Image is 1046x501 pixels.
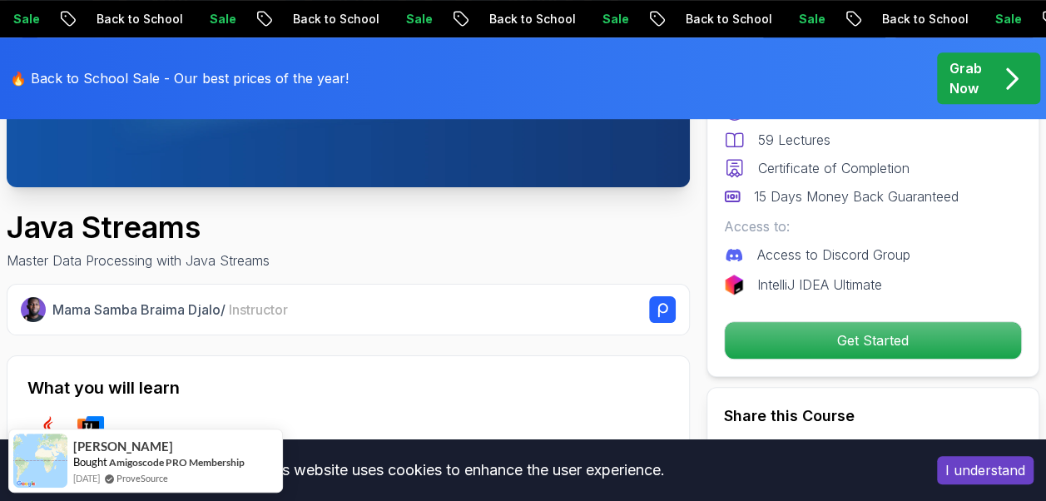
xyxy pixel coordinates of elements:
[228,301,287,318] span: Instructor
[116,471,168,485] a: ProveSource
[758,158,910,178] p: Certificate of Completion
[77,416,104,443] img: intellij logo
[73,471,100,485] span: [DATE]
[758,130,830,150] p: 59 Lectures
[949,58,982,98] p: Grab Now
[754,186,959,206] p: 15 Days Money Back Guaranteed
[279,11,392,27] p: Back to School
[785,11,838,27] p: Sale
[475,11,588,27] p: Back to School
[12,452,912,489] div: This website uses cookies to enhance the user experience.
[7,250,270,270] p: Master Data Processing with Java Streams
[724,216,1022,236] p: Access to:
[757,275,882,295] p: IntelliJ IDEA Ultimate
[868,11,981,27] p: Back to School
[757,245,910,265] p: Access to Discord Group
[73,439,173,454] span: [PERSON_NAME]
[724,404,1022,428] h2: Share this Course
[392,11,445,27] p: Sale
[73,455,107,469] span: Bought
[34,416,61,443] img: java logo
[27,376,669,399] h2: What you will learn
[13,434,67,488] img: provesource social proof notification image
[196,11,249,27] p: Sale
[672,11,785,27] p: Back to School
[10,68,349,88] p: 🔥 Back to School Sale - Our best prices of the year!
[52,300,287,320] p: Mama Samba Braima Djalo /
[725,322,1021,359] p: Get Started
[21,297,46,322] img: Nelson Djalo
[937,456,1034,484] button: Accept cookies
[82,11,196,27] p: Back to School
[724,275,744,295] img: jetbrains logo
[109,456,245,469] a: Amigoscode PRO Membership
[724,321,1022,360] button: Get Started
[588,11,642,27] p: Sale
[981,11,1034,27] p: Sale
[7,211,270,244] h1: Java Streams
